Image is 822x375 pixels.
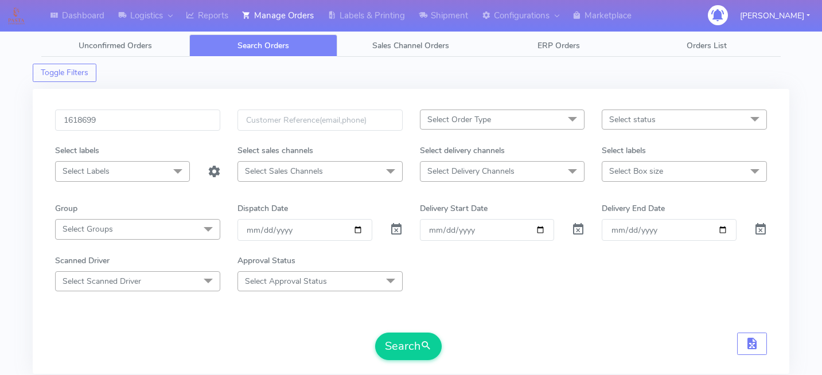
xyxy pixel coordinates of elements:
label: Select labels [55,144,99,157]
input: Customer Reference(email,phone) [237,110,403,131]
button: Search [375,333,442,360]
span: Search Orders [237,40,289,51]
button: [PERSON_NAME] [731,4,819,28]
span: Select Order Type [427,114,491,125]
label: Delivery Start Date [420,202,488,214]
label: Group [55,202,77,214]
span: Select Groups [63,224,113,235]
label: Dispatch Date [237,202,288,214]
span: Orders List [687,40,727,51]
span: ERP Orders [537,40,580,51]
button: Toggle Filters [33,64,96,82]
span: Sales Channel Orders [372,40,449,51]
span: Select Approval Status [245,276,327,287]
span: Select Delivery Channels [427,166,515,177]
label: Approval Status [237,255,295,267]
span: Unconfirmed Orders [79,40,152,51]
label: Select labels [602,144,646,157]
ul: Tabs [41,34,781,57]
label: Scanned Driver [55,255,110,267]
span: Select Labels [63,166,110,177]
span: Select Sales Channels [245,166,323,177]
span: Select status [609,114,656,125]
label: Select sales channels [237,144,313,157]
span: Select Box size [609,166,663,177]
input: Order Id [55,110,220,131]
label: Delivery End Date [602,202,665,214]
label: Select delivery channels [420,144,505,157]
span: Select Scanned Driver [63,276,141,287]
